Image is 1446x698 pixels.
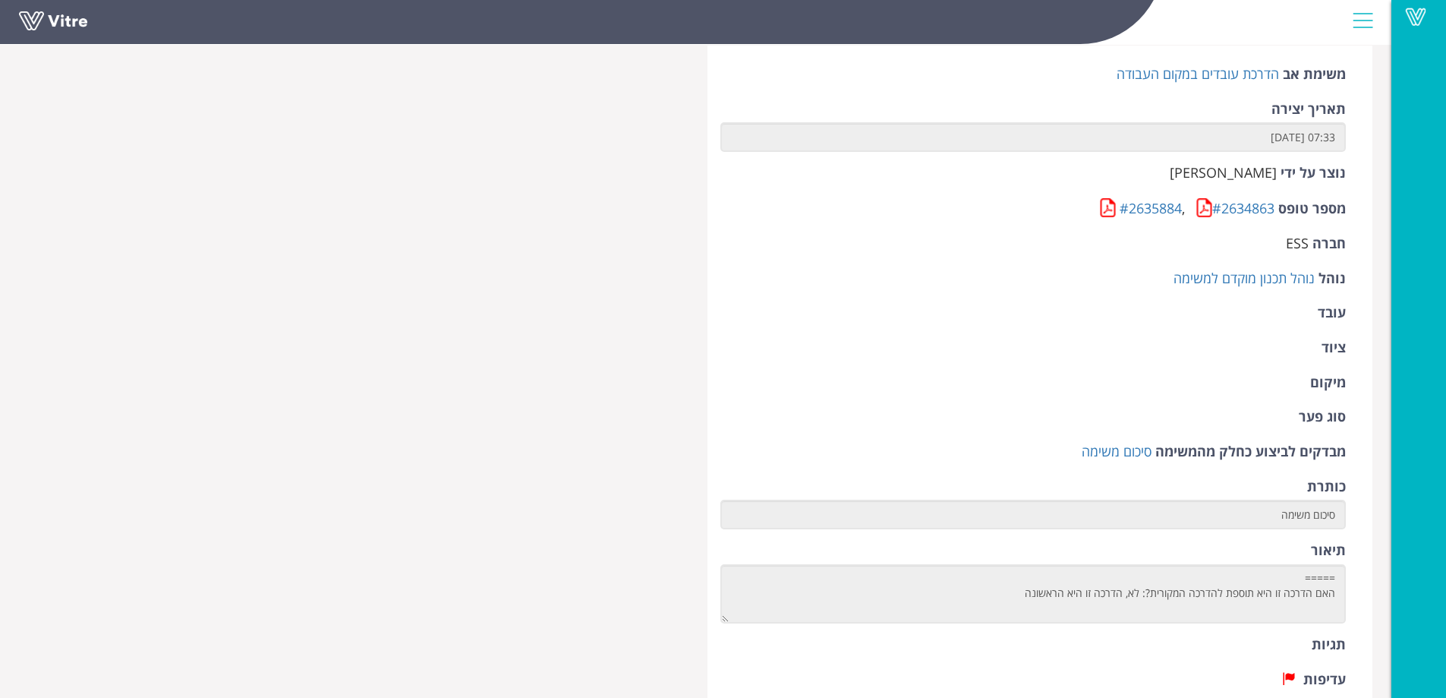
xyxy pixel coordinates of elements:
[1318,269,1346,289] label: נוהל
[1312,635,1346,655] label: תגיות
[1281,163,1346,183] label: נוצר על ידי
[720,198,1347,223] div: ,
[1311,541,1346,561] label: תיאור
[1312,234,1346,254] label: חברה
[1271,99,1346,119] label: תאריך יצירה
[1307,477,1346,497] label: כותרת
[1310,373,1346,393] label: מיקום
[1283,65,1346,84] label: משימת אב
[1082,442,1151,460] a: סיכום משימה
[1212,199,1274,217] a: #2634863
[1286,234,1309,252] span: 173
[1278,199,1346,219] label: מספר טופס
[1303,670,1346,690] label: עדיפות
[1170,163,1277,182] span: 3260
[1322,338,1346,358] label: ציוד
[1173,269,1315,287] a: נוהל תכנון מוקדם למשימה
[1299,407,1346,427] label: סוג פער
[1117,65,1279,83] a: הדרכת עובדים במקום העבודה
[1318,303,1346,323] label: עובד
[720,564,1347,624] textarea: ===== האם הדרכה זו היא תוספת להדרכה המקורית?: לא, הדרכה זו היא הראשונה
[1120,199,1182,217] a: #2635884
[1155,442,1346,462] label: מבדקים לביצוע כחלק מהמשימה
